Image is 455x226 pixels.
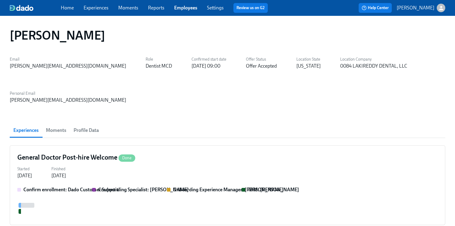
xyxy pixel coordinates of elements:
[46,126,66,135] span: Moments
[248,187,299,192] strong: TAM: [PERSON_NAME]
[118,5,138,11] a: Moments
[191,63,220,69] div: [DATE] 09:00
[98,187,189,192] strong: Credentialing Specialist: [PERSON_NAME]
[246,56,277,63] label: Offer Status
[207,5,224,11] a: Settings
[146,56,172,63] label: Role
[51,172,66,179] div: [DATE]
[13,126,39,135] span: Experiences
[296,63,321,69] div: [US_STATE]
[10,97,126,104] div: [PERSON_NAME][EMAIL_ADDRESS][DOMAIN_NAME]
[10,28,105,43] h1: [PERSON_NAME]
[84,5,109,11] a: Experiences
[10,5,33,11] img: dado
[340,63,407,69] div: 0084 LAKIREDDY DENTAL, LLC
[246,63,277,69] div: Offer Accepted
[173,187,284,192] strong: Onboarding Experience Manager: [PERSON_NAME]
[17,153,135,162] h4: General Doctor Post-hire Welcome
[119,156,135,160] span: Done
[174,5,197,11] a: Employees
[236,5,265,11] a: Review us on G2
[191,56,226,63] label: Confirmed start date
[362,5,389,11] span: Help Center
[17,172,32,179] div: [DATE]
[17,166,32,172] label: Started
[359,3,392,13] button: Help Center
[61,5,74,11] a: Home
[10,63,126,69] div: [PERSON_NAME][EMAIL_ADDRESS][DOMAIN_NAME]
[74,126,99,135] span: Profile Data
[146,63,172,69] div: Dentist MCD
[397,4,445,12] button: [PERSON_NAME]
[340,56,407,63] label: Location Company
[51,166,66,172] label: Finished
[10,5,61,11] a: dado
[10,90,126,97] label: Personal Email
[397,5,434,11] p: [PERSON_NAME]
[10,56,126,63] label: Email
[296,56,321,63] label: Location State
[23,187,119,192] strong: Confirm enrollment: Dado Customer Support
[233,3,268,13] button: Review us on G2
[148,5,164,11] a: Reports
